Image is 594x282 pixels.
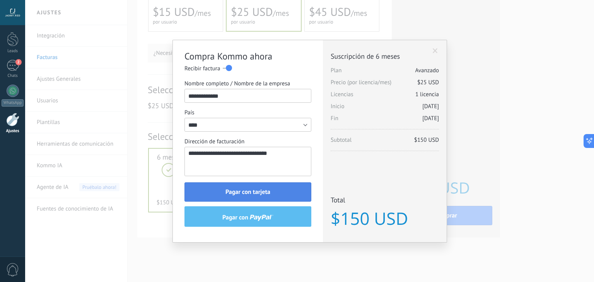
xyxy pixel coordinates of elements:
[184,138,311,145] label: Dirección de facturación
[184,52,304,61] h2: Compra Kommo ahora
[184,206,311,227] button: pagar con
[331,103,439,115] span: Inicio
[331,195,439,207] span: Total
[331,52,439,61] span: Suscripción de 6 meses
[15,59,22,65] span: 2
[417,79,439,86] span: $25 USD
[422,115,439,122] span: [DATE]
[184,109,311,116] label: País
[225,189,270,195] span: Pagar con tarjeta
[422,103,439,110] span: [DATE]
[2,49,24,54] div: Leads
[222,215,250,220] span: pagar con
[331,79,439,91] span: Precio (por licencia/mes)
[415,67,439,74] span: Avanzado
[415,91,439,98] span: 1 licencia
[184,80,311,87] label: Nombre completo / Nombre de la empresa
[2,99,24,107] div: WhatsApp
[414,136,439,144] span: $150 USD
[2,129,24,134] div: Ajustes
[331,91,439,103] span: Licencias
[184,65,220,72] span: Recibir factura
[184,182,311,202] button: Pagar con tarjeta
[331,136,439,148] span: Subtotal
[2,73,24,78] div: Chats
[331,67,439,79] span: Plan
[331,115,439,127] span: Fin
[331,210,439,227] span: $150 USD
